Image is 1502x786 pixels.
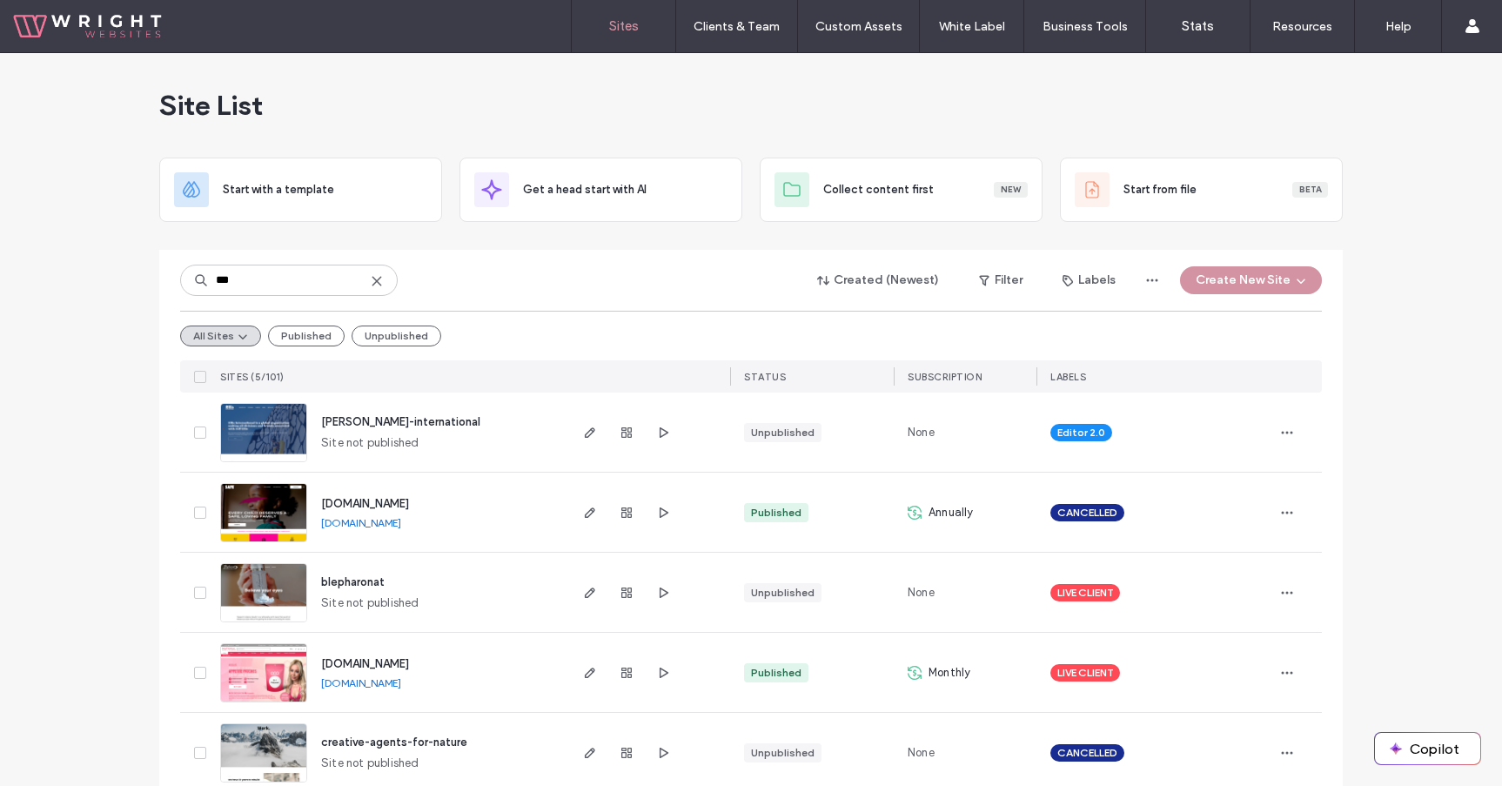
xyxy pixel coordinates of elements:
span: Editor 2.0 [1057,425,1105,440]
span: LIVE CLIENT [1057,585,1113,601]
div: Unpublished [751,425,815,440]
button: Filter [962,266,1040,294]
a: [PERSON_NAME]-international [321,415,480,428]
div: New [994,182,1028,198]
span: Site not published [321,755,419,772]
div: Get a head start with AI [459,158,742,222]
button: Unpublished [352,326,441,346]
span: LABELS [1050,371,1086,383]
span: Collect content first [823,181,934,198]
label: Stats [1182,18,1214,34]
span: Monthly [929,664,970,682]
button: Published [268,326,345,346]
div: Published [751,505,801,521]
label: Help [1385,19,1411,34]
button: Copilot [1375,733,1480,764]
span: Site List [159,88,263,123]
label: Sites [609,18,639,34]
div: Published [751,665,801,681]
div: Start from fileBeta [1060,158,1343,222]
span: None [908,424,935,441]
button: All Sites [180,326,261,346]
button: Created (Newest) [802,266,955,294]
a: [DOMAIN_NAME] [321,516,401,529]
span: SUBSCRIPTION [908,371,982,383]
div: Collect content firstNew [760,158,1043,222]
label: Clients & Team [694,19,780,34]
span: SITES (5/101) [220,371,285,383]
span: Get a head start with AI [523,181,647,198]
span: None [908,744,935,762]
span: None [908,584,935,601]
span: Start from file [1123,181,1197,198]
span: CANCELLED [1057,745,1117,761]
a: blepharonat [321,575,385,588]
span: Site not published [321,595,419,612]
button: Labels [1047,266,1131,294]
a: [DOMAIN_NAME] [321,657,409,670]
label: Custom Assets [815,19,902,34]
div: Start with a template [159,158,442,222]
div: Beta [1292,182,1328,198]
a: creative-agents-for-nature [321,736,467,749]
span: Annually [929,504,974,521]
button: Create New Site [1180,266,1322,294]
label: Business Tools [1043,19,1128,34]
a: [DOMAIN_NAME] [321,497,409,510]
span: STATUS [744,371,786,383]
a: [DOMAIN_NAME] [321,676,401,689]
span: LIVE CLIENT [1057,665,1113,681]
label: Resources [1272,19,1332,34]
label: White Label [939,19,1005,34]
span: Site not published [321,434,419,452]
span: CANCELLED [1057,505,1117,521]
div: Unpublished [751,745,815,761]
div: Unpublished [751,585,815,601]
span: Start with a template [223,181,334,198]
